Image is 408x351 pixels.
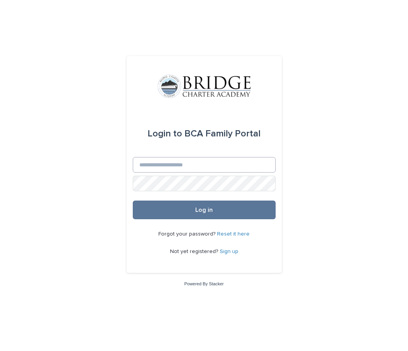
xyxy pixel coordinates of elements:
[184,281,224,286] a: Powered By Stacker
[133,201,276,219] button: Log in
[158,75,251,98] img: V1C1m3IdTEidaUdm9Hs0
[148,129,182,138] span: Login to
[170,249,220,254] span: Not yet registered?
[220,249,238,254] a: Sign up
[217,231,250,237] a: Reset it here
[195,207,213,213] span: Log in
[148,123,260,145] div: BCA Family Portal
[158,231,217,237] span: Forgot your password?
